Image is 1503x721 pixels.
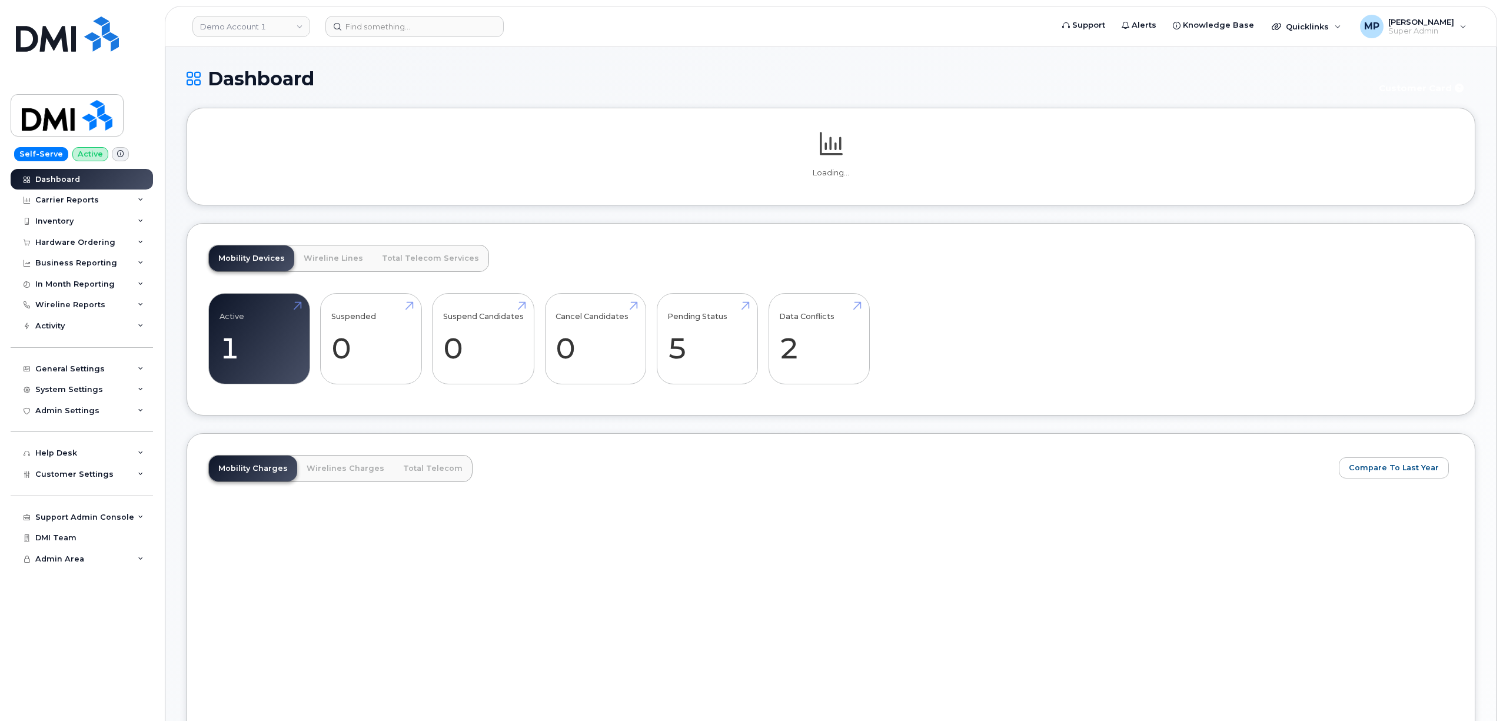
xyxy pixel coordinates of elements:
[331,300,411,378] a: Suspended 0
[373,245,488,271] a: Total Telecom Services
[779,300,859,378] a: Data Conflicts 2
[208,168,1454,178] p: Loading...
[443,300,524,378] a: Suspend Candidates 0
[1339,457,1449,479] button: Compare To Last Year
[667,300,747,378] a: Pending Status 5
[556,300,635,378] a: Cancel Candidates 0
[209,245,294,271] a: Mobility Devices
[220,300,299,378] a: Active 1
[209,456,297,481] a: Mobility Charges
[294,245,373,271] a: Wireline Lines
[297,456,394,481] a: Wirelines Charges
[1349,462,1439,473] span: Compare To Last Year
[1369,78,1475,98] button: Customer Card
[394,456,472,481] a: Total Telecom
[187,68,1364,89] h1: Dashboard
